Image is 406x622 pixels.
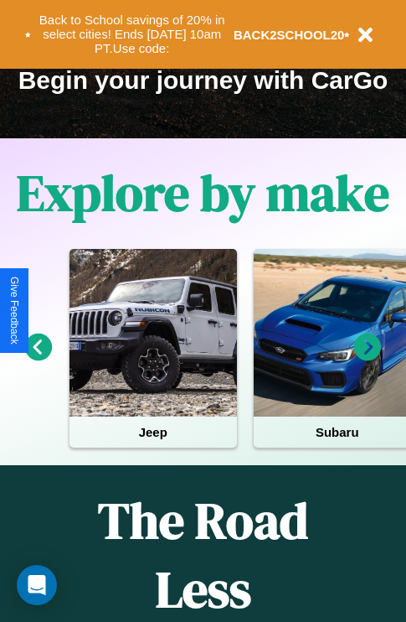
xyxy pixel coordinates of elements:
h1: Explore by make [17,158,389,227]
h4: Jeep [69,417,237,448]
div: Open Intercom Messenger [17,565,57,605]
b: BACK2SCHOOL20 [234,28,345,42]
button: Back to School savings of 20% in select cities! Ends [DATE] 10am PT.Use code: [31,8,234,60]
div: Give Feedback [8,277,20,345]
